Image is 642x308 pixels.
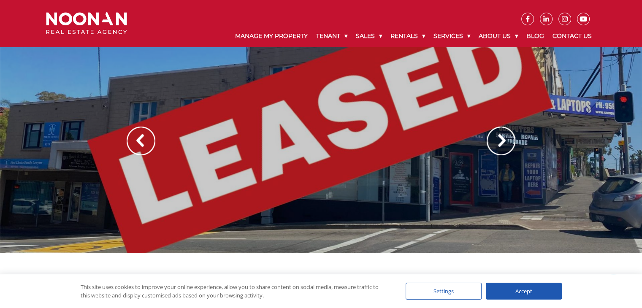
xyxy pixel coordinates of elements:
[429,25,474,47] a: Services
[548,25,596,47] a: Contact Us
[312,25,352,47] a: Tenant
[474,25,522,47] a: About Us
[352,25,386,47] a: Sales
[386,25,429,47] a: Rentals
[522,25,548,47] a: Blog
[127,127,155,155] img: Arrow slider
[231,25,312,47] a: Manage My Property
[487,127,515,155] img: Arrow slider
[81,283,389,300] div: This site uses cookies to improve your online experience, allow you to share content on social me...
[46,12,127,35] img: Noonan Real Estate Agency
[406,283,482,300] div: Settings
[486,283,562,300] div: Accept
